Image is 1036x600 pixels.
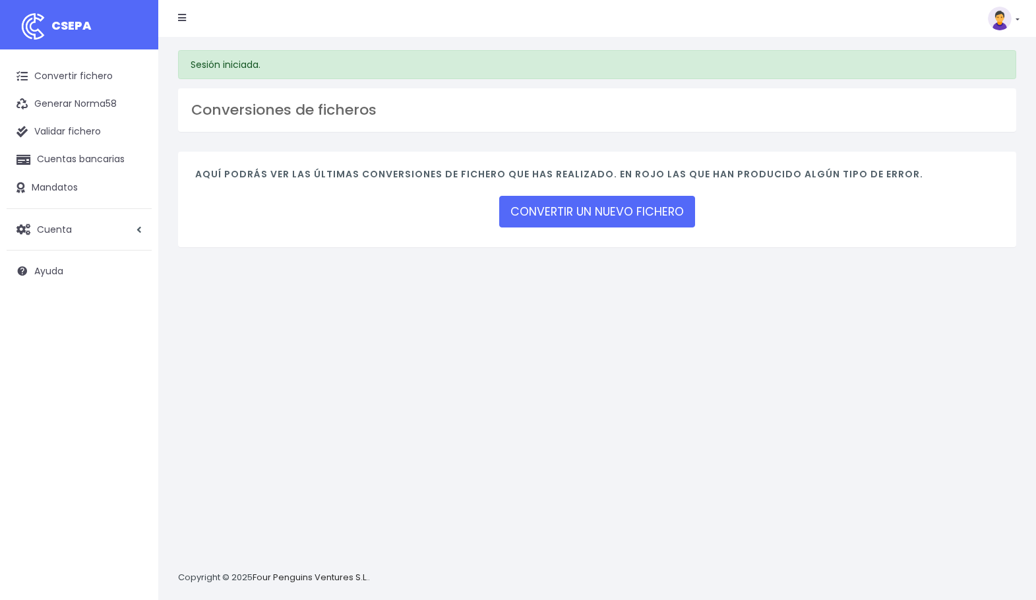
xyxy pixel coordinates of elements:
[16,10,49,43] img: logo
[51,17,92,34] span: CSEPA
[7,216,152,243] a: Cuenta
[178,50,1016,79] div: Sesión iniciada.
[178,571,370,585] p: Copyright © 2025 .
[7,118,152,146] a: Validar fichero
[7,63,152,90] a: Convertir fichero
[7,174,152,202] a: Mandatos
[7,90,152,118] a: Generar Norma58
[7,146,152,173] a: Cuentas bancarias
[253,571,368,584] a: Four Penguins Ventures S.L.
[34,264,63,278] span: Ayuda
[37,222,72,235] span: Cuenta
[195,169,999,187] h4: Aquí podrás ver las últimas conversiones de fichero que has realizado. En rojo las que han produc...
[499,196,695,227] a: CONVERTIR UN NUEVO FICHERO
[7,257,152,285] a: Ayuda
[988,7,1012,30] img: profile
[191,102,1003,119] h3: Conversiones de ficheros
